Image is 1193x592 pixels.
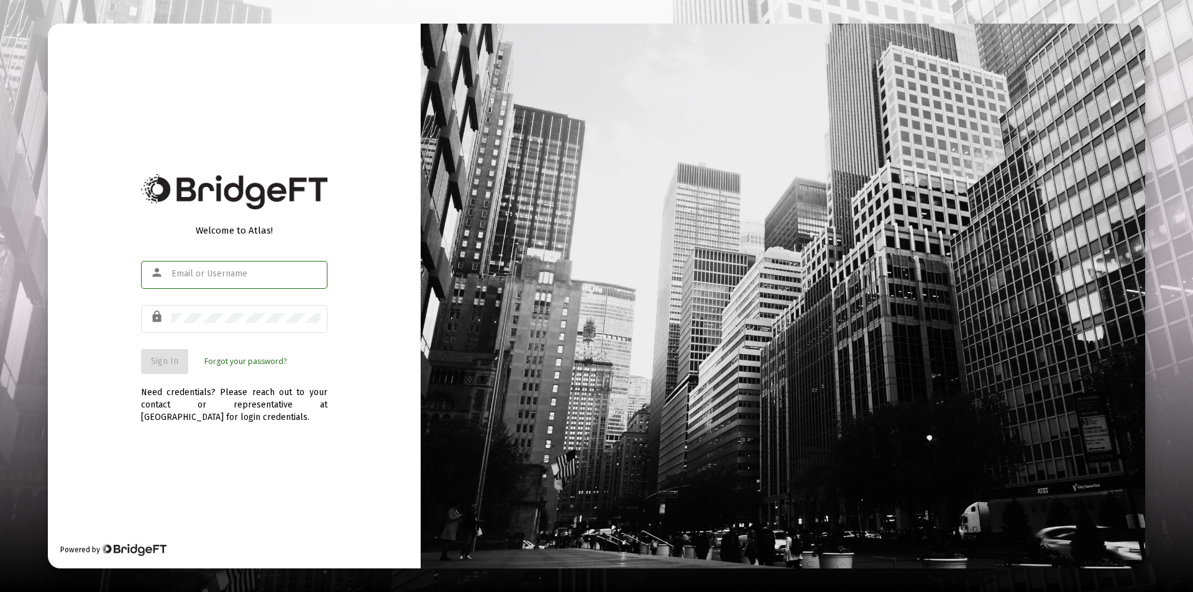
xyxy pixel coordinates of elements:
[150,309,165,324] mat-icon: lock
[141,224,327,237] div: Welcome to Atlas!
[171,269,321,279] input: Email or Username
[204,355,286,368] a: Forgot your password?
[151,356,178,367] span: Sign In
[60,544,167,556] div: Powered by
[141,174,327,209] img: Bridge Financial Technology Logo
[141,349,188,374] button: Sign In
[141,374,327,424] div: Need credentials? Please reach out to your contact or representative at [GEOGRAPHIC_DATA] for log...
[150,265,165,280] mat-icon: person
[101,544,167,556] img: Bridge Financial Technology Logo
